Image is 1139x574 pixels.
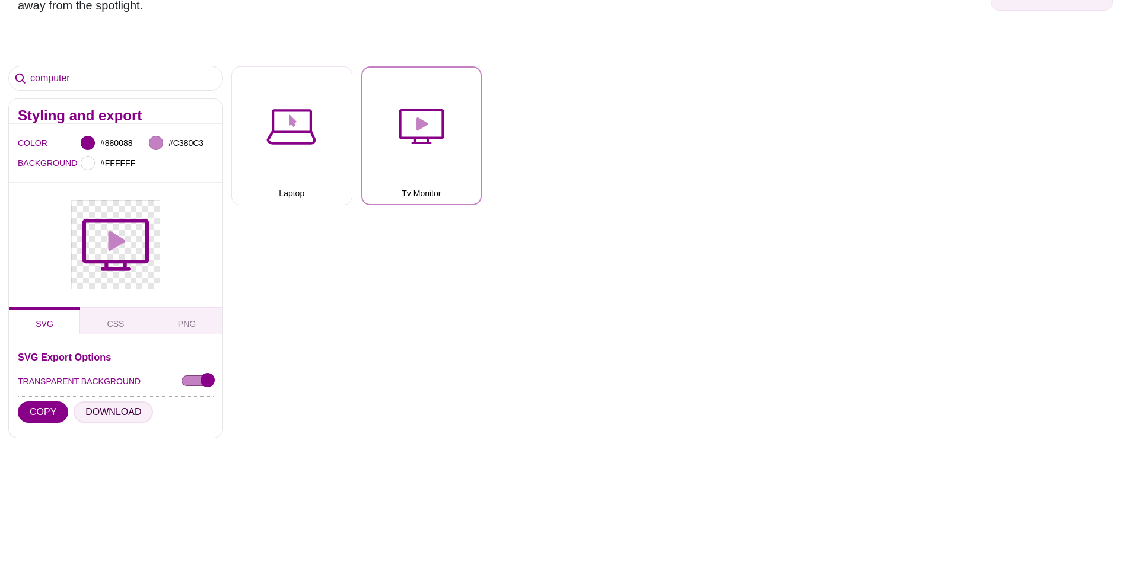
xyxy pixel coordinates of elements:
[9,66,222,90] input: Search Icons
[361,66,482,205] button: Tv Monitor
[151,307,222,334] button: PNG
[107,319,125,329] span: CSS
[80,307,151,334] button: CSS
[18,374,141,389] label: TRANSPARENT BACKGROUND
[18,135,33,151] label: COLOR
[178,319,196,329] span: PNG
[74,401,153,423] button: DOWNLOAD
[231,66,352,205] button: Laptop
[18,352,214,362] h3: SVG Export Options
[18,401,68,423] button: COPY
[18,111,214,120] h2: Styling and export
[18,155,33,171] label: BACKGROUND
